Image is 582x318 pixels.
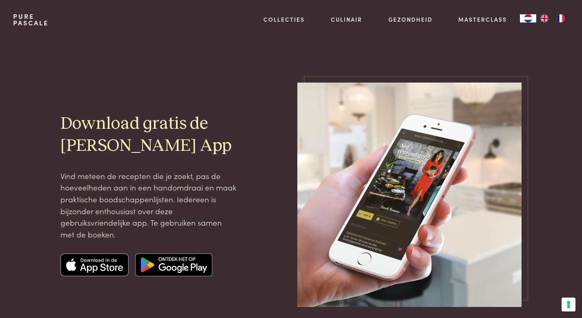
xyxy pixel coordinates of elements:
aside: Language selected: Nederlands [520,14,569,22]
a: NL [520,14,536,22]
a: FR [553,14,569,22]
a: Collecties [263,15,305,24]
button: Uw voorkeuren voor toestemming voor trackingtechnologieën [562,298,575,311]
img: Google app store [135,253,212,276]
a: Culinair [331,15,362,24]
ul: Language list [536,14,569,22]
h2: Download gratis de [PERSON_NAME] App [60,113,237,157]
div: Language [520,14,536,22]
a: PurePascale [13,13,49,26]
a: Masterclass [458,15,507,24]
a: Gezondheid [388,15,433,24]
p: Vind meteen de recepten die je zoekt, pas de hoeveelheden aan in een handomdraai en maak praktisc... [60,170,237,240]
img: Apple app store [60,253,129,276]
a: EN [536,14,553,22]
img: pascale-naessens-app-mockup [297,83,522,307]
